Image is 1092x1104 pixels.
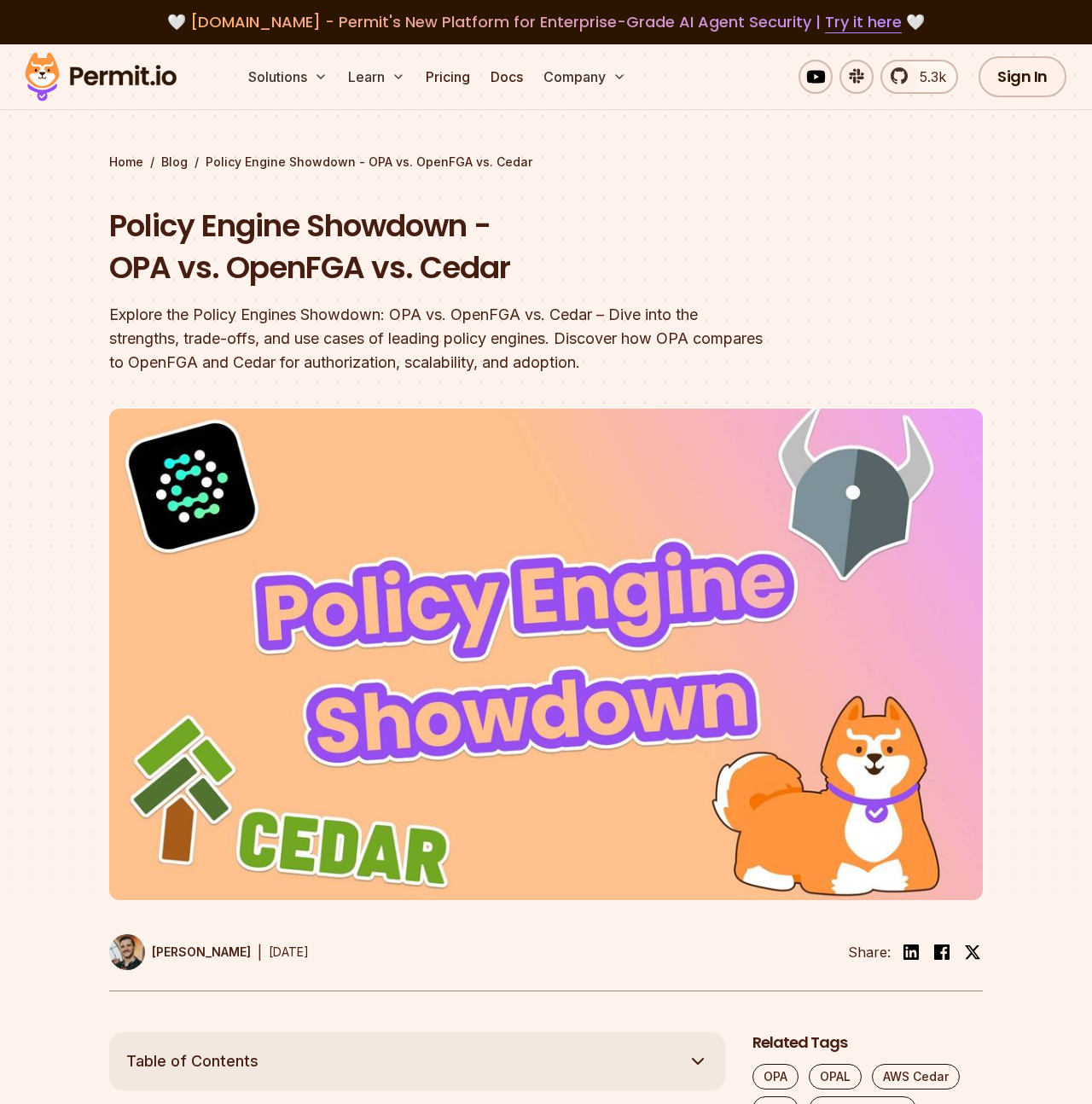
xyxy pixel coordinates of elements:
button: Company [537,60,633,94]
a: [PERSON_NAME] [109,934,251,970]
div: | [258,942,262,962]
a: 5.3k [880,60,958,94]
img: twitter [964,944,981,961]
a: OPAL [809,1064,862,1089]
div: / / [109,154,983,171]
li: Share: [848,942,891,962]
a: Sign In [979,56,1066,97]
h2: Related Tags [752,1032,983,1054]
div: 🤍 🤍 [41,10,1051,34]
a: Try it here [825,11,902,33]
span: [DOMAIN_NAME] - Permit's New Platform for Enterprise-Grade AI Agent Security | [190,11,902,32]
button: Table of Contents [109,1032,725,1090]
span: Table of Contents [126,1049,258,1073]
a: OPA [752,1064,799,1089]
div: Explore the Policy Engines Showdown: OPA vs. OpenFGA vs. Cedar – Dive into the strengths, trade-o... [109,303,764,375]
a: Docs [484,60,530,94]
button: Learn [341,60,412,94]
img: linkedin [901,942,921,962]
time: [DATE] [269,944,309,959]
img: Daniel Bass [109,934,145,970]
img: facebook [932,942,952,962]
a: Home [109,154,143,171]
h1: Policy Engine Showdown - OPA vs. OpenFGA vs. Cedar [109,205,764,289]
a: AWS Cedar [872,1064,960,1089]
img: Policy Engine Showdown - OPA vs. OpenFGA vs. Cedar [109,409,983,900]
span: 5.3k [909,67,946,87]
button: Solutions [241,60,334,94]
a: Blog [161,154,188,171]
img: Permit logo [17,48,184,106]
a: Pricing [419,60,477,94]
p: [PERSON_NAME] [152,944,251,961]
